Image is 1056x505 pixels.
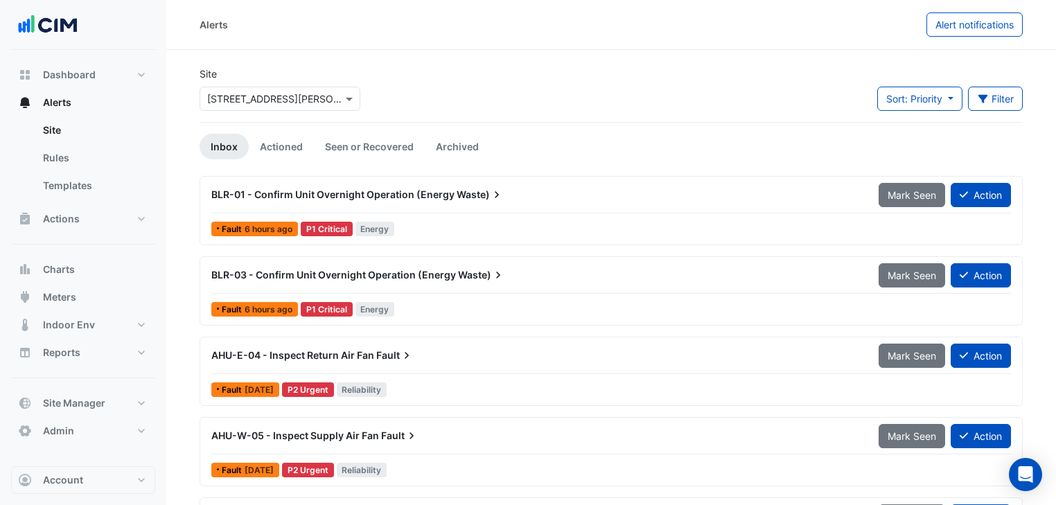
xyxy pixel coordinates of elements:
[376,348,414,362] span: Fault
[200,134,249,159] a: Inbox
[888,430,936,442] span: Mark Seen
[18,96,32,109] app-icon: Alerts
[381,429,419,443] span: Fault
[18,396,32,410] app-icon: Site Manager
[222,305,245,314] span: Fault
[355,222,395,236] span: Energy
[43,68,96,82] span: Dashboard
[32,172,155,200] a: Templates
[43,346,80,360] span: Reports
[211,188,455,200] span: BLR-01 - Confirm Unit Overnight Operation (Energy
[951,344,1011,368] button: Action
[879,344,945,368] button: Mark Seen
[879,183,945,207] button: Mark Seen
[222,386,245,394] span: Fault
[886,93,942,105] span: Sort: Priority
[43,424,74,438] span: Admin
[222,225,245,233] span: Fault
[355,302,395,317] span: Energy
[11,116,155,205] div: Alerts
[11,339,155,366] button: Reports
[968,87,1023,111] button: Filter
[425,134,490,159] a: Archived
[1009,458,1042,491] div: Open Intercom Messenger
[43,396,105,410] span: Site Manager
[18,318,32,332] app-icon: Indoor Env
[32,144,155,172] a: Rules
[11,283,155,311] button: Meters
[18,290,32,304] app-icon: Meters
[211,429,379,441] span: AHU-W-05 - Inspect Supply Air Fan
[200,17,228,32] div: Alerts
[337,382,387,397] span: Reliability
[301,302,353,317] div: P1 Critical
[11,417,155,445] button: Admin
[43,212,80,226] span: Actions
[222,466,245,475] span: Fault
[43,473,83,487] span: Account
[11,205,155,233] button: Actions
[11,389,155,417] button: Site Manager
[18,263,32,276] app-icon: Charts
[951,183,1011,207] button: Action
[11,311,155,339] button: Indoor Env
[282,382,334,397] div: P2 Urgent
[951,424,1011,448] button: Action
[935,19,1014,30] span: Alert notifications
[11,466,155,494] button: Account
[18,346,32,360] app-icon: Reports
[11,61,155,89] button: Dashboard
[43,318,95,332] span: Indoor Env
[32,116,155,144] a: Site
[877,87,962,111] button: Sort: Priority
[18,212,32,226] app-icon: Actions
[337,463,387,477] span: Reliability
[314,134,425,159] a: Seen or Recovered
[888,189,936,201] span: Mark Seen
[200,67,217,81] label: Site
[43,263,75,276] span: Charts
[17,11,79,39] img: Company Logo
[18,68,32,82] app-icon: Dashboard
[951,263,1011,287] button: Action
[888,350,936,362] span: Mark Seen
[245,384,274,395] span: Fri 22-Aug-2025 09:15 IST
[245,465,274,475] span: Thu 21-Aug-2025 14:30 IST
[458,268,505,282] span: Waste)
[926,12,1023,37] button: Alert notifications
[11,256,155,283] button: Charts
[18,424,32,438] app-icon: Admin
[301,222,353,236] div: P1 Critical
[457,188,504,202] span: Waste)
[245,224,292,234] span: Mon 25-Aug-2025 03:30 IST
[879,424,945,448] button: Mark Seen
[211,349,374,361] span: AHU-E-04 - Inspect Return Air Fan
[888,269,936,281] span: Mark Seen
[211,269,456,281] span: BLR-03 - Confirm Unit Overnight Operation (Energy
[282,463,334,477] div: P2 Urgent
[245,304,292,314] span: Mon 25-Aug-2025 03:30 IST
[43,96,71,109] span: Alerts
[249,134,314,159] a: Actioned
[879,263,945,287] button: Mark Seen
[43,290,76,304] span: Meters
[11,89,155,116] button: Alerts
